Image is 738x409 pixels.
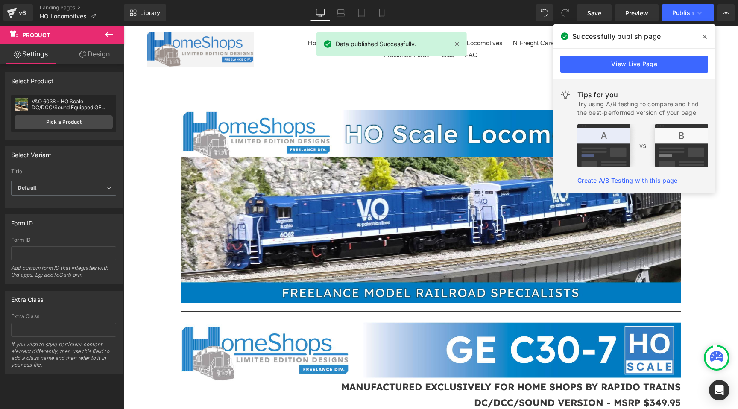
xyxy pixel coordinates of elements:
[275,14,322,21] span: HO Freight Cars
[314,23,335,36] a: Blog
[32,99,113,111] div: V&O 6038 - HO Scale DC/DCC/Sound Equipped GE C30-7 Locomotive
[208,12,269,24] a: Advance Purchase
[351,371,557,383] strong: DC/DCC/SOUND VERSION - MSRP $349.95
[560,56,708,73] a: View Live Page
[625,9,648,18] span: Preview
[717,4,735,21] button: More
[180,12,206,24] a: Home
[336,39,416,49] span: Data published Successfully.
[261,26,308,33] span: Freelance Forum
[11,265,116,284] div: Add custom form ID that integrates with 3rd apps. Eg: addToCartForm
[218,355,557,367] strong: MANUFACTURED EXCLUSIVELY FOR HOME SHOPS BY RAPIDO TRAINS
[389,14,430,21] span: N Freight Cars
[64,44,126,64] a: Design
[385,12,435,24] a: N Freight Cars
[536,4,553,21] button: Undo
[331,4,351,21] a: Laptop
[351,4,372,21] a: Tablet
[11,291,43,303] div: Extra Class
[40,13,87,20] span: HO Locomotives
[372,4,392,21] a: Mobile
[556,4,574,21] button: Redo
[23,6,130,41] img: Home Shops LLC
[23,32,50,38] span: Product
[577,90,708,100] div: Tips for you
[18,184,36,191] b: Default
[11,169,116,177] label: Title
[256,23,313,36] a: Freelance Forum
[615,4,659,21] a: Preview
[17,7,28,18] div: v6
[3,4,33,21] a: v6
[11,237,116,243] div: Form ID
[11,73,54,85] div: Select Product
[15,115,113,129] a: Pick a Product
[11,215,33,227] div: Form ID
[587,9,601,18] span: Save
[572,31,661,41] span: Successfully publish page
[11,341,116,374] div: If you wish to style particular content element differently, then use this field to add a class n...
[709,380,729,400] div: Open Intercom Messenger
[11,313,116,319] div: Extra Class
[40,4,124,11] a: Landing Pages
[328,12,384,24] a: HO Locomotives
[662,4,714,21] button: Publish
[11,146,52,158] div: Select Variant
[577,177,677,184] a: Create A/B Testing with this page
[184,14,202,21] span: Home
[319,26,331,33] span: Blog
[337,23,359,36] a: FAQ
[124,4,166,21] a: New Library
[341,26,354,33] span: FAQ
[15,98,28,111] img: pImage
[332,14,379,21] span: HO Locomotives
[212,14,265,21] span: Advance Purchase
[577,100,708,117] div: Try using A/B testing to compare and find the best-performed version of your page.
[560,90,571,100] img: light.svg
[310,4,331,21] a: Desktop
[672,9,694,16] span: Publish
[140,9,160,17] span: Library
[577,124,708,167] img: tip.png
[271,12,326,24] a: HO Freight Cars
